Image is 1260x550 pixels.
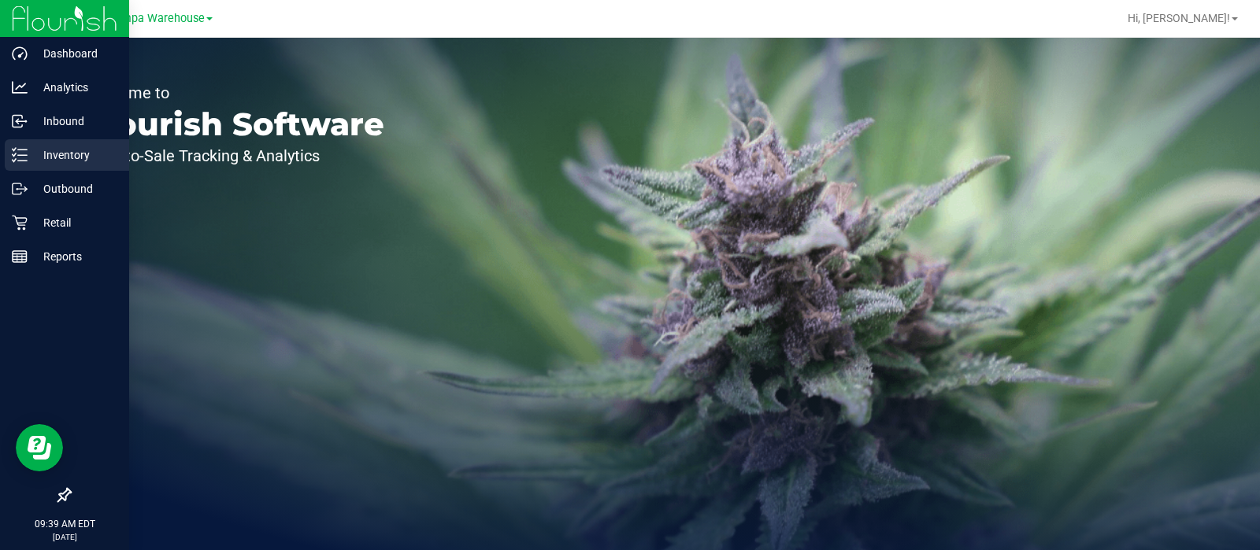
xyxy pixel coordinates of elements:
[12,215,28,231] inline-svg: Retail
[85,109,384,140] p: Flourish Software
[16,424,63,471] iframe: Resource center
[109,12,205,25] span: Tampa Warehouse
[85,148,384,164] p: Seed-to-Sale Tracking & Analytics
[12,79,28,95] inline-svg: Analytics
[12,46,28,61] inline-svg: Dashboard
[28,44,122,63] p: Dashboard
[28,213,122,232] p: Retail
[12,249,28,264] inline-svg: Reports
[28,146,122,164] p: Inventory
[28,247,122,266] p: Reports
[7,517,122,531] p: 09:39 AM EDT
[85,85,384,101] p: Welcome to
[12,113,28,129] inline-svg: Inbound
[7,531,122,543] p: [DATE]
[12,181,28,197] inline-svg: Outbound
[12,147,28,163] inline-svg: Inventory
[1128,12,1230,24] span: Hi, [PERSON_NAME]!
[28,112,122,131] p: Inbound
[28,179,122,198] p: Outbound
[28,78,122,97] p: Analytics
